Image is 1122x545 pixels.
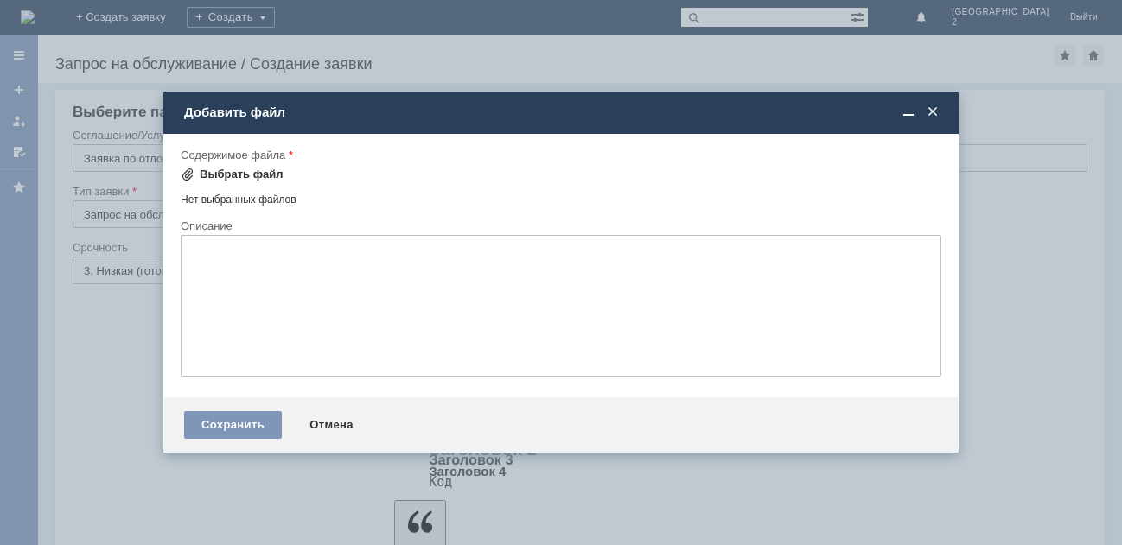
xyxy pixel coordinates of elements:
[181,220,938,231] div: Описание
[200,168,284,181] div: Выбрать файл
[900,105,917,120] span: Свернуть (Ctrl + M)
[181,149,938,161] div: Содержимое файла
[181,187,941,206] div: Нет выбранных файлов
[924,105,941,120] span: Закрыть
[7,7,252,35] div: Добрый вечер! [PERSON_NAME] Прошу удалить отло.чеки во вложении
[184,105,941,120] div: Добавить файл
